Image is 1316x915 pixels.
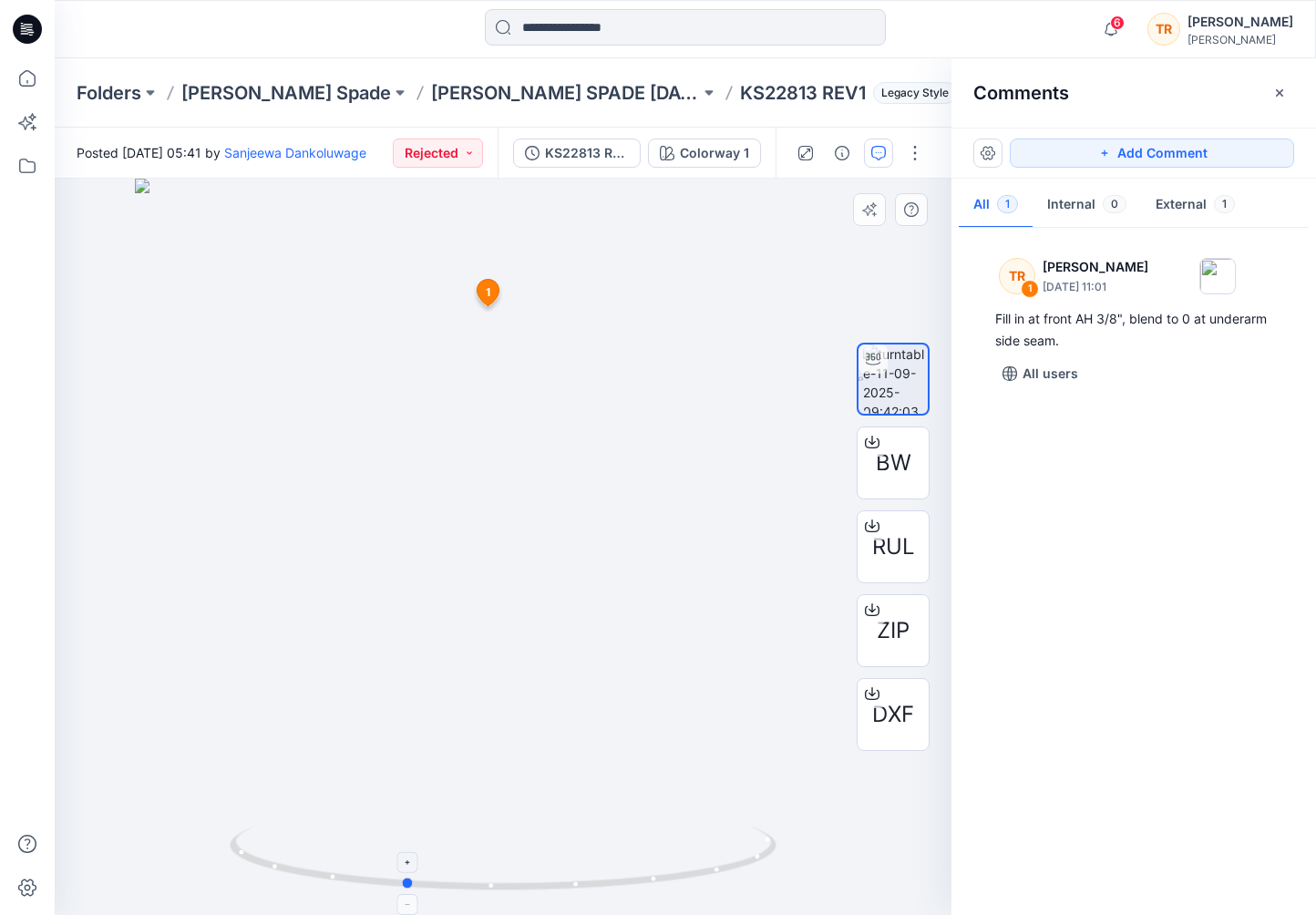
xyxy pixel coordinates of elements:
[1187,11,1293,33] div: [PERSON_NAME]
[828,139,857,168] button: Details
[1110,15,1125,30] span: 6
[1043,278,1148,296] p: [DATE] 11:01
[873,82,957,104] span: Legacy Style
[877,614,910,647] span: ZIP
[181,80,391,106] a: [PERSON_NAME] Spade
[959,182,1033,229] button: All
[545,143,629,163] div: KS22813 REV1
[1147,13,1180,46] div: TR
[1187,33,1293,46] div: [PERSON_NAME]
[995,359,1085,388] button: All users
[77,80,141,106] a: Folders
[431,80,700,106] a: [PERSON_NAME] SPADE [DATE]
[1043,256,1148,278] p: [PERSON_NAME]
[1214,195,1235,213] span: 1
[973,82,1069,104] h2: Comments
[995,308,1272,352] div: Fill in at front AH 3/8", blend to 0 at underarm side seam.
[513,139,641,168] button: KS22813 REV1
[1033,182,1141,229] button: Internal
[648,139,761,168] button: Colorway 1
[1023,363,1078,385] p: All users
[872,698,914,731] span: DXF
[872,530,915,563] span: RUL
[863,344,928,414] img: turntable-11-09-2025-09:42:03
[1141,182,1249,229] button: External
[866,80,957,106] button: Legacy Style
[876,447,911,479] span: BW
[680,143,749,163] div: Colorway 1
[77,143,366,162] span: Posted [DATE] 05:41 by
[740,80,866,106] p: KS22813 REV1
[1103,195,1126,213] span: 0
[997,195,1018,213] span: 1
[224,145,366,160] a: Sanjeewa Dankoluwage
[1010,139,1294,168] button: Add Comment
[999,258,1035,294] div: TR
[1021,280,1039,298] div: 1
